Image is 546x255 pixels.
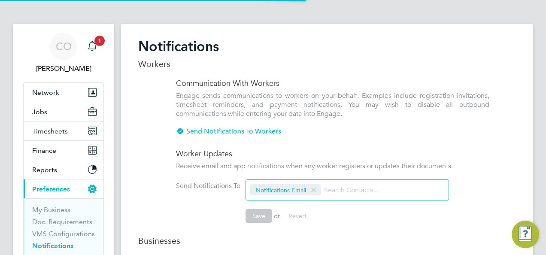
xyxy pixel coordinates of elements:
a: VMS Configurations [32,230,95,238]
span: Preferences [32,185,70,193]
a: My Business [32,206,70,214]
span: Reports [32,166,57,174]
span: 1 [94,36,105,46]
h2: Notifications [138,38,516,55]
button: Network [24,83,103,102]
button: Save [246,209,272,223]
span: CO [56,41,72,52]
a: 1 [84,33,101,60]
button: Finance [24,141,103,160]
span: Craig O'Donovan [23,64,104,74]
input: Search Contacts... [321,183,423,198]
span: Timesheets [32,127,68,135]
span: or [274,212,280,220]
button: Jobs [24,102,103,121]
a: Notifications [32,242,73,250]
h3: Workers [138,58,516,70]
span: Network [32,88,59,97]
a: Doc. Requirements [32,218,92,226]
button: Engage Resource Center [512,221,539,248]
button: Reports [24,160,103,179]
button: Preferences [24,179,103,198]
span: Jobs [32,108,47,116]
label: Send Notifications To [176,182,240,191]
button: Revert [282,209,313,223]
span: Finance [32,146,56,155]
button: Timesheets [24,121,103,140]
li: Engage sends communications to workers on your behalf. Examples include registration invitations,... [176,91,489,127]
li: Receive email and app notifications when any worker registers or updates their documents. [176,162,489,179]
a: CO[PERSON_NAME] [23,33,104,74]
h4: Communication With Workers [176,78,489,88]
li: Send Notifications To Workers [176,127,489,145]
span: Notifications Email [250,184,321,195]
h4: Worker Updates [176,149,489,158]
h3: Businesses [138,235,516,246]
